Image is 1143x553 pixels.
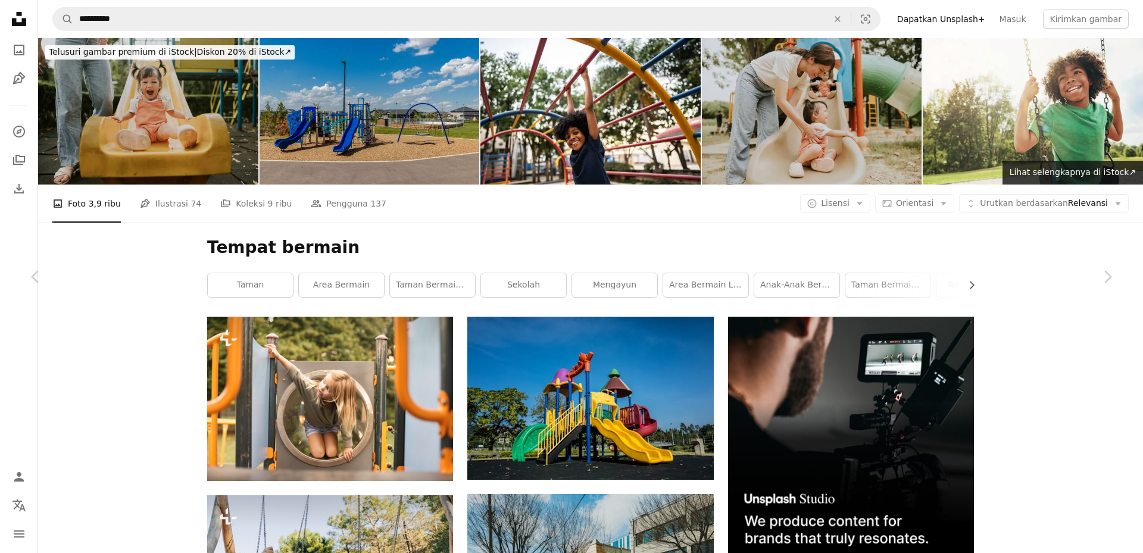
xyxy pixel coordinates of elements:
[285,47,292,57] font: ↗
[959,194,1129,213] button: Urutkan berdasarkanRelevansi
[923,38,1143,185] img: Bahagia, alam dan anak-anak bermain ayunan di taman untuk bersenang-senang, berpetualang, dan ber...
[197,47,285,57] font: Diskon 20% di iStock
[936,273,1022,297] a: taman hiburan
[237,280,264,289] font: taman
[1129,167,1136,177] font: ↗
[140,185,201,223] a: Ilustrasi 74
[1000,14,1026,24] font: Masuk
[754,273,839,297] a: anak-anak bermain
[593,280,636,289] font: mengayun
[1010,167,1129,177] font: Lihat selengkapnya di iStock
[207,393,453,404] a: Gadis kecil sedang memanjat di taman bermain
[236,199,265,208] font: Koleksi
[980,198,1068,208] font: Urutkan berdasarkan
[800,194,870,213] button: Lisensi
[49,47,194,57] font: Telusuri gambar premium di iStock
[313,280,370,289] font: area bermain
[38,38,258,185] img: Momen menyenangkan dan membahagiakan gadis cantik Thailand saat bermain perosotan di taman bermain
[663,273,748,297] a: area bermain luar ruangan
[890,10,992,29] a: Dapatkan Unsplash+
[370,199,386,208] font: 137
[507,280,540,289] font: sekolah
[992,10,1033,29] a: Masuk
[845,273,930,297] a: taman bermain dalam ruangan
[311,185,386,223] a: Pengguna 137
[390,273,475,297] a: taman bermain sekolah
[821,198,850,208] font: Lisensi
[396,280,496,289] font: taman bermain sekolah
[825,8,851,30] button: Jernih
[7,67,31,90] a: Ilustrasi
[897,14,985,24] font: Dapatkan Unsplash+
[467,317,713,480] img: perosotan taman bermain warna-warni di siang hari
[467,393,713,404] a: perosotan taman bermain warna-warni di siang hari
[268,199,292,208] font: 9 ribu
[702,38,922,185] img: Emosi cinta, Ikatan ibu dan anak saat bermain perosotan di taman bermain luar ruangan.
[208,273,293,297] a: taman
[896,198,933,208] font: Orientasi
[38,38,302,67] a: Telusuri gambar premium di iStock|Diskon 20% di iStock↗
[7,522,31,546] button: Menu
[7,493,31,517] button: Bahasa
[572,273,657,297] a: mengayun
[1072,220,1143,334] a: Berikutnya
[760,280,842,289] font: anak-anak bermain
[1043,10,1129,29] button: Kirimkan gambar
[326,199,368,208] font: Pengguna
[207,238,360,257] font: Tempat bermain
[52,7,880,31] form: Temukan visual di seluruh situs
[299,273,384,297] a: area bermain
[480,38,701,185] img: Potret seorang anak laki-laki bermain di arena jungkat-jungkit di taman bermain
[190,199,201,208] font: 74
[1003,161,1143,185] a: Lihat selengkapnya di iStock↗
[220,185,292,223] a: Koleksi 9 ribu
[7,148,31,172] a: Koleksi
[7,120,31,143] a: Mengeksplorasi
[7,38,31,62] a: Foto
[194,47,197,57] font: |
[207,317,453,480] img: Gadis kecil sedang memanjat di taman bermain
[851,280,985,289] font: taman bermain dalam ruangan
[1068,198,1108,208] font: Relevansi
[669,280,786,289] font: area bermain luar ruangan
[7,465,31,489] a: Masuk / Daftar
[53,8,73,30] button: Cari Unsplash
[260,38,480,185] img: Taman Al Anderson
[875,194,954,213] button: Orientasi
[155,199,188,208] font: Ilustrasi
[1050,14,1122,24] font: Kirimkan gambar
[7,177,31,201] a: Riwayat Unduhan
[851,8,880,30] button: Pencarian visual
[948,280,1011,289] font: taman hiburan
[961,273,974,297] button: gulir daftar ke kanan
[481,273,566,297] a: sekolah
